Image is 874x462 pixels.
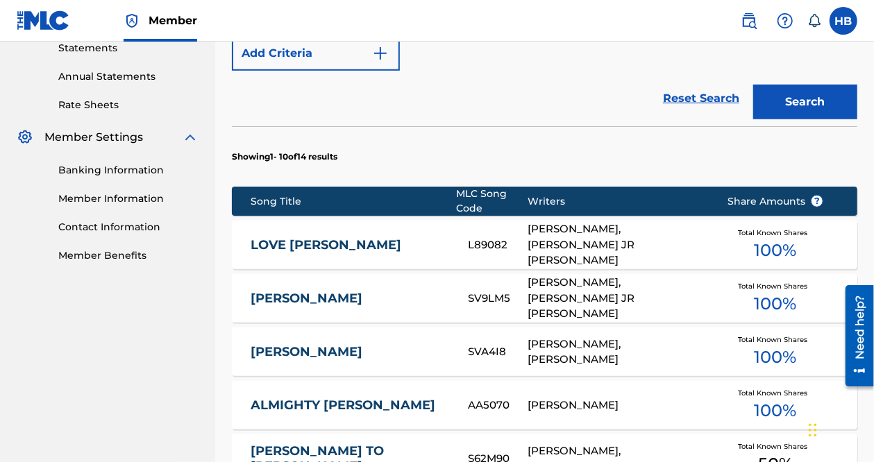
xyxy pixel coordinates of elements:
a: Member Benefits [58,248,199,263]
img: help [777,12,793,29]
span: Member [149,12,197,28]
div: SV9LM5 [469,291,528,307]
img: expand [182,129,199,146]
div: AA5070 [469,397,528,413]
span: Total Known Shares [738,228,813,238]
span: ? [812,196,823,207]
div: Drag [809,409,817,451]
span: 100 % [754,345,796,370]
p: Showing 1 - 10 of 14 results [232,151,337,163]
a: Rate Sheets [58,98,199,112]
a: Annual Statements [58,69,199,84]
span: Share Amounts [728,194,823,209]
a: Contact Information [58,220,199,234]
button: Search [753,85,857,119]
div: SVA4I8 [469,344,528,360]
div: MLC Song Code [457,187,528,216]
span: 100 % [754,291,796,316]
div: Writers [528,194,706,209]
div: [PERSON_NAME] [528,397,706,413]
img: 9d2ae6d4665cec9f34b9.svg [372,45,389,62]
a: Reset Search [656,83,746,114]
a: Banking Information [58,163,199,178]
span: Total Known Shares [738,334,813,345]
iframe: Resource Center [835,280,874,391]
a: Member Information [58,191,199,206]
img: Member Settings [17,129,33,146]
a: [PERSON_NAME] [251,344,450,360]
a: Statements [58,41,199,55]
a: ALMIGHTY [PERSON_NAME] [251,397,450,413]
span: 100 % [754,398,796,423]
img: MLC Logo [17,10,70,31]
a: [PERSON_NAME] [251,291,450,307]
div: [PERSON_NAME], [PERSON_NAME] [528,336,706,368]
span: Total Known Shares [738,281,813,291]
button: Add Criteria [232,36,400,71]
div: [PERSON_NAME], [PERSON_NAME] JR [PERSON_NAME] [528,275,706,322]
div: Song Title [251,194,456,209]
span: Total Known Shares [738,388,813,398]
div: [PERSON_NAME], [PERSON_NAME] JR [PERSON_NAME] [528,221,706,268]
span: Member Settings [44,129,143,146]
img: Top Rightsholder [124,12,140,29]
iframe: Chat Widget [805,395,874,462]
span: 100 % [754,238,796,263]
img: search [741,12,757,29]
a: Public Search [735,7,763,35]
div: Help [771,7,799,35]
div: L89082 [469,237,528,253]
a: LOVE [PERSON_NAME] [251,237,450,253]
div: User Menu [830,7,857,35]
span: Total Known Shares [738,441,813,452]
div: Notifications [807,14,821,28]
